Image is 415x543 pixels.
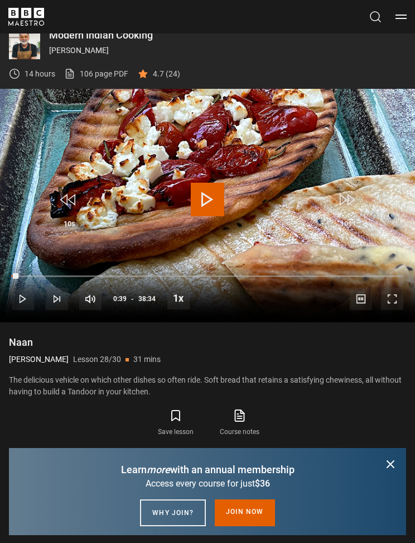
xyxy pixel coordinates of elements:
button: Save lesson [144,407,207,439]
span: - [131,295,134,303]
button: Toggle navigation [395,11,407,22]
a: 106 page PDF [64,68,128,80]
button: Mute [79,288,102,310]
button: Playback Rate [167,287,190,309]
span: 0:39 [113,289,127,309]
button: Fullscreen [381,288,403,310]
p: 4.7 (24) [153,68,180,80]
p: [PERSON_NAME] [9,354,69,365]
p: Learn with an annual membership [22,462,393,477]
p: 14 hours [25,68,55,80]
p: Modern Indian Cooking [49,30,406,40]
button: Next Lesson [46,288,68,310]
button: Play [12,288,34,310]
button: Captions [350,288,372,310]
i: more [147,464,170,475]
span: $36 [255,478,270,489]
a: Join now [215,499,275,526]
p: The delicious vehicle on which other dishes so often ride. Soft bread that retains a satisfying c... [9,374,406,398]
p: [PERSON_NAME] [49,45,406,56]
p: 31 mins [133,354,161,365]
div: Progress Bar [12,275,403,278]
svg: BBC Maestro [8,8,44,26]
a: Why join? [140,499,206,526]
h1: Naan [9,336,406,349]
a: Course notes [207,407,271,439]
p: Access every course for just [22,477,393,490]
p: Lesson 28/30 [73,354,121,365]
span: 38:34 [138,289,156,309]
